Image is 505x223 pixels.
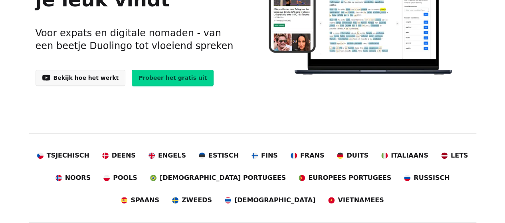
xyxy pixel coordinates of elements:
font: Lets [451,152,468,159]
a: Spaans [121,195,159,205]
a: Zweeds [172,195,212,205]
font: Bekijk hoe het werkt [53,75,119,81]
a: Frans [291,151,325,160]
font: Tsjechisch [47,152,89,159]
a: Lets [441,151,468,160]
a: Vietnamees [328,195,384,205]
font: Deens [112,152,136,159]
font: Voor expats en digitale nomaden - van een beetje Duolingo tot vloeiend spreken [36,28,234,51]
a: Bekijk hoe het werkt [36,70,126,86]
a: Probeer het gratis uit [132,70,214,86]
a: Tsjechisch [37,151,89,160]
font: Europees Portugees [308,174,391,182]
font: Engels [158,152,186,159]
a: Europees Portugees [299,173,391,183]
font: Spaans [131,196,159,204]
font: Zweeds [182,196,212,204]
font: Fins [261,152,278,159]
a: Russisch [404,173,450,183]
font: [DEMOGRAPHIC_DATA] Portugees [160,174,286,182]
a: Italiaans [381,151,428,160]
a: Fins [252,151,278,160]
font: Duits [347,152,368,159]
font: Vietnamees [338,196,384,204]
a: Pools [103,173,137,183]
font: Russisch [414,174,450,182]
font: Pools [113,174,137,182]
font: Estisch [208,152,239,159]
a: Noors [55,173,91,183]
a: Engels [149,151,186,160]
font: Italiaans [391,152,428,159]
a: [DEMOGRAPHIC_DATA] [225,195,315,205]
a: Deens [102,151,136,160]
a: Duits [337,151,368,160]
a: Estisch [199,151,239,160]
a: [DEMOGRAPHIC_DATA] Portugees [150,173,286,183]
font: [DEMOGRAPHIC_DATA] [234,196,315,204]
font: Frans [300,152,325,159]
font: Noors [65,174,91,182]
font: Probeer het gratis uit [139,75,207,81]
